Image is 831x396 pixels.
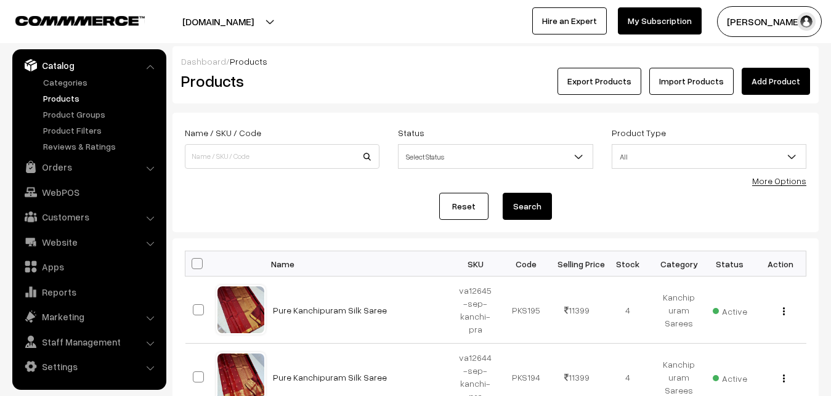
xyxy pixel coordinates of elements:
a: COMMMERCE [15,12,123,27]
span: Products [230,56,267,67]
button: Search [503,193,552,220]
label: Product Type [612,126,666,139]
a: Reviews & Ratings [40,140,162,153]
a: Product Filters [40,124,162,137]
td: PKS195 [501,277,552,344]
button: [PERSON_NAME] [717,6,822,37]
span: Select Status [399,146,592,168]
span: Active [713,302,747,318]
a: Settings [15,355,162,378]
a: Customers [15,206,162,228]
a: Add Product [742,68,810,95]
span: Select Status [398,144,593,169]
th: Selling Price [552,251,603,277]
a: Hire an Expert [532,7,607,34]
a: Orders [15,156,162,178]
a: Marketing [15,305,162,328]
input: Name / SKU / Code [185,144,379,169]
a: Pure Kanchipuram Silk Saree [273,372,387,382]
a: More Options [752,176,806,186]
a: Staff Management [15,331,162,353]
a: Product Groups [40,108,162,121]
td: 4 [602,277,654,344]
th: Name [266,251,450,277]
a: Categories [40,76,162,89]
th: Action [755,251,806,277]
th: Stock [602,251,654,277]
h2: Products [181,71,378,91]
a: My Subscription [618,7,702,34]
a: Dashboard [181,56,226,67]
a: Pure Kanchipuram Silk Saree [273,305,387,315]
button: [DOMAIN_NAME] [139,6,297,37]
th: Code [501,251,552,277]
img: Menu [783,307,785,315]
div: / [181,55,810,68]
td: va12645-sep-kanchi-pra [450,277,501,344]
a: Reports [15,281,162,303]
img: user [797,12,816,31]
th: Category [654,251,705,277]
a: Apps [15,256,162,278]
button: Export Products [557,68,641,95]
label: Status [398,126,424,139]
th: Status [704,251,755,277]
a: WebPOS [15,181,162,203]
img: COMMMERCE [15,16,145,25]
td: Kanchipuram Sarees [654,277,705,344]
th: SKU [450,251,501,277]
span: All [612,146,806,168]
a: Catalog [15,54,162,76]
span: All [612,144,806,169]
a: Import Products [649,68,734,95]
a: Products [40,92,162,105]
img: Menu [783,374,785,382]
td: 11399 [552,277,603,344]
a: Reset [439,193,488,220]
span: Active [713,369,747,385]
a: Website [15,231,162,253]
label: Name / SKU / Code [185,126,261,139]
